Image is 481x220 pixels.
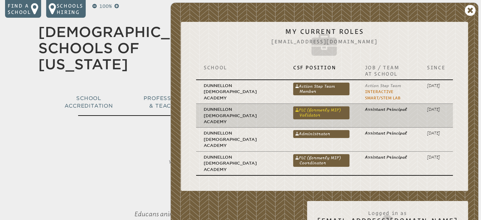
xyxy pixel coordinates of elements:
p: Assistant Principal [365,130,412,136]
p: Find a school [8,3,31,15]
p: CSF Position [293,64,350,71]
p: Job / Team at School [365,64,412,77]
p: 100% [98,3,113,10]
p: Assistant Principal [365,154,412,160]
a: Interactive SMART/STEM Lab [365,89,400,100]
a: [DEMOGRAPHIC_DATA] Schools of [US_STATE] [38,24,218,72]
a: Action Step Team Member [293,83,350,95]
span: Logged in as [317,207,458,217]
h2: My Current Roles [191,28,458,59]
a: PLC (formerly MIP) Validator [293,106,350,119]
p: Dunnellon [DEMOGRAPHIC_DATA] Academy [204,130,278,148]
p: Dunnellon [DEMOGRAPHIC_DATA] Academy [204,83,278,101]
p: Assistant Principal [365,106,412,112]
p: [DATE] [427,154,445,160]
p: Since [427,64,445,71]
p: [DATE] [427,83,445,89]
p: Your account lacks privileges to view this information. [137,155,344,168]
p: [DATE] [427,130,445,136]
a: Administrator [293,130,350,138]
p: Dunnellon [DEMOGRAPHIC_DATA] Academy [204,106,278,125]
span: Action Step Team [365,83,401,88]
a: PLC (formerly MIP) Coordinator [293,154,350,167]
span: School Accreditation [65,95,113,109]
p: Dunnellon [DEMOGRAPHIC_DATA] Academy [204,154,278,173]
p: School [204,64,278,71]
p: Schools Hiring [57,3,83,15]
p: [DATE] [427,106,445,112]
span: Professional Development & Teacher Certification [144,95,236,109]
